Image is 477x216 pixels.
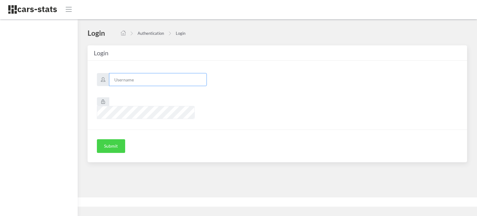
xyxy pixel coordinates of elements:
[88,28,105,38] h4: Login
[8,5,57,14] img: navbar brand
[97,139,125,153] button: Submit
[138,31,164,36] a: Authentication
[109,73,207,86] input: Username
[176,31,185,36] a: Login
[94,49,108,57] span: Login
